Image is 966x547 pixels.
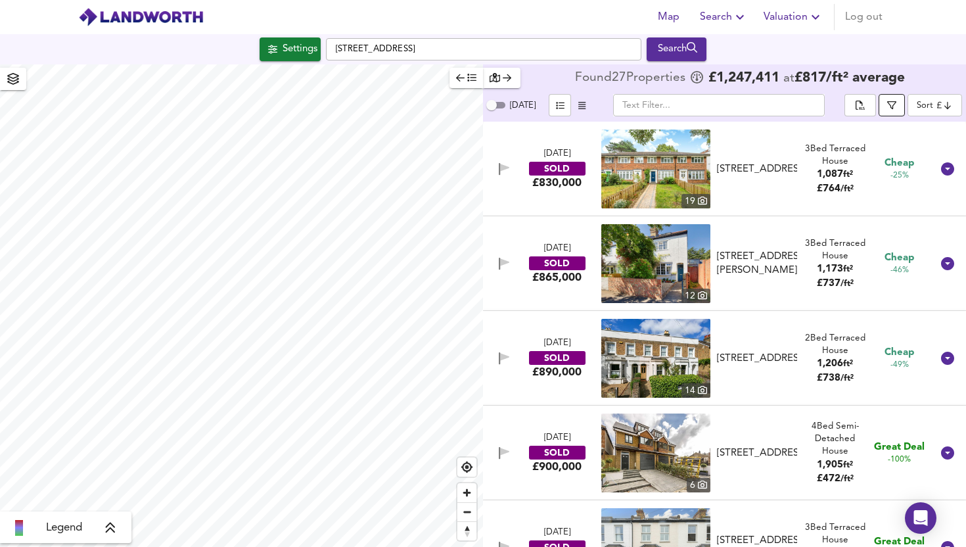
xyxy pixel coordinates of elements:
[885,251,914,265] span: Cheap
[885,346,914,360] span: Cheap
[802,237,867,263] div: 3 Bed Terraced House
[601,130,710,208] img: property thumbnail
[647,37,706,61] button: Search
[708,72,779,85] span: £ 1,247,411
[840,4,888,30] button: Log out
[544,527,570,539] div: [DATE]
[457,458,476,477] button: Find my location
[601,414,710,492] img: property thumbnail
[544,148,570,160] div: [DATE]
[687,478,710,492] div: 6
[783,72,794,85] span: at
[802,420,867,458] div: 4 Bed Semi-Detached House
[840,475,854,483] span: / ft²
[874,440,925,454] span: Great Deal
[457,503,476,521] span: Zoom out
[843,461,853,469] span: ft²
[717,250,797,278] div: [STREET_ADDRESS][PERSON_NAME]
[483,311,966,406] div: [DATE]SOLD£890,000 property thumbnail 14 [STREET_ADDRESS]2Bed Terraced House1,206ft²£738/ft² Chea...
[529,162,586,176] div: SOLD
[717,352,797,366] div: [STREET_ADDRESS]
[712,162,802,176] div: 49b Strawberry Vale, TW1 4RX
[260,37,321,61] div: Click to configure Search Settings
[601,130,710,208] a: property thumbnail 19
[843,360,853,368] span: ft²
[908,94,962,116] div: Sort
[940,445,955,461] svg: Show Details
[817,373,854,383] span: £ 738
[940,350,955,366] svg: Show Details
[700,8,748,26] span: Search
[905,502,936,534] div: Open Intercom Messenger
[532,270,582,285] div: £865,000
[601,224,710,303] img: property thumbnail
[840,185,854,193] span: / ft²
[890,360,909,371] span: -49%
[260,37,321,61] button: Settings
[544,337,570,350] div: [DATE]
[575,72,689,85] div: Found 27 Propert ies
[457,502,476,521] button: Zoom out
[717,446,797,460] div: [STREET_ADDRESS]
[483,122,966,216] div: [DATE]SOLD£830,000 property thumbnail 19 [STREET_ADDRESS]3Bed Terraced House1,087ft²£764/ft² Chea...
[840,279,854,288] span: / ft²
[695,4,753,30] button: Search
[483,406,966,500] div: [DATE]SOLD£900,000 property thumbnail 6 [STREET_ADDRESS]4Bed Semi-Detached House1,905ft²£472/ft² ...
[544,243,570,255] div: [DATE]
[794,71,905,85] span: £ 817 / ft² average
[917,99,933,112] div: Sort
[544,432,570,444] div: [DATE]
[840,374,854,383] span: / ft²
[940,161,955,177] svg: Show Details
[457,483,476,502] button: Zoom in
[532,176,582,190] div: £830,000
[78,7,204,27] img: logo
[885,156,914,170] span: Cheap
[843,265,853,273] span: ft²
[802,332,867,358] div: 2 Bed Terraced House
[817,184,854,194] span: £ 764
[647,4,689,30] button: Map
[457,522,476,540] span: Reset bearing to north
[888,454,911,465] span: -100%
[890,170,909,181] span: -25%
[457,521,476,540] button: Reset bearing to north
[817,170,843,179] span: 1,087
[647,37,706,61] div: Run Your Search
[681,194,710,208] div: 19
[940,256,955,272] svg: Show Details
[529,256,586,270] div: SOLD
[681,383,710,398] div: 14
[510,101,536,110] span: [DATE]
[613,94,825,116] input: Text Filter...
[802,521,867,547] div: 3 Bed Terraced House
[717,162,797,176] div: [STREET_ADDRESS]
[283,41,317,58] div: Settings
[802,143,867,168] div: 3 Bed Terraced House
[601,224,710,303] a: property thumbnail 12
[529,351,586,365] div: SOLD
[653,8,684,26] span: Map
[326,38,641,60] input: Enter a location...
[817,264,843,274] span: 1,173
[845,8,883,26] span: Log out
[817,279,854,289] span: £ 737
[681,289,710,303] div: 12
[601,414,710,492] a: property thumbnail 6
[758,4,829,30] button: Valuation
[601,319,710,398] img: property thumbnail
[817,359,843,369] span: 1,206
[601,319,710,398] a: property thumbnail 14
[529,446,586,460] div: SOLD
[650,41,703,58] div: Search
[764,8,823,26] span: Valuation
[483,216,966,311] div: [DATE]SOLD£865,000 property thumbnail 12 [STREET_ADDRESS][PERSON_NAME]3Bed Terraced House1,173ft²...
[532,365,582,379] div: £890,000
[817,460,843,470] span: 1,905
[532,460,582,474] div: £900,000
[890,265,909,276] span: -46%
[817,474,854,484] span: £ 472
[843,170,853,179] span: ft²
